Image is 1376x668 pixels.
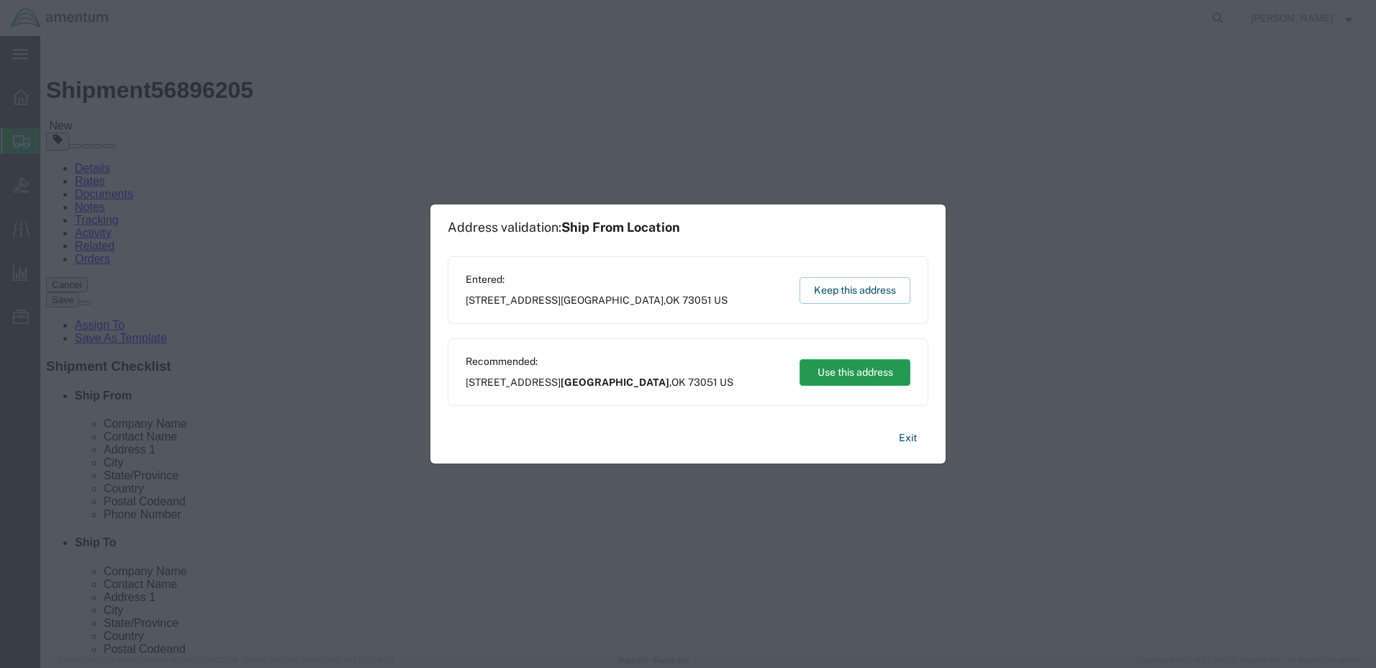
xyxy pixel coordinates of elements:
[466,375,733,390] span: [STREET_ADDRESS] ,
[561,220,680,235] span: Ship From Location
[466,293,728,308] span: [STREET_ADDRESS] ,
[561,294,664,306] span: [GEOGRAPHIC_DATA]
[666,294,680,306] span: OK
[800,359,910,386] button: Use this address
[714,294,728,306] span: US
[682,294,712,306] span: 73051
[671,376,686,388] span: OK
[800,277,910,304] button: Keep this address
[887,425,928,451] button: Exit
[448,220,680,235] h1: Address validation:
[561,376,669,388] span: [GEOGRAPHIC_DATA]
[466,354,733,369] span: Recommended:
[688,376,718,388] span: 73051
[466,272,728,287] span: Entered:
[720,376,733,388] span: US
